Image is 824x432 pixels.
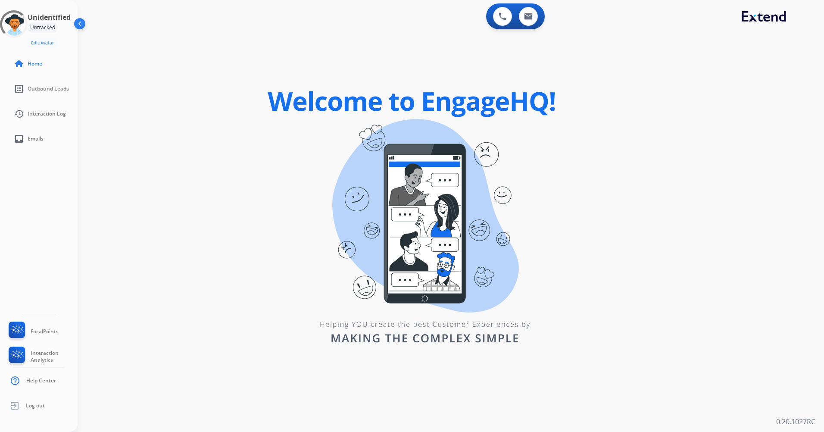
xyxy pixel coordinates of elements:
a: FocalPoints [7,322,59,341]
span: FocalPoints [31,328,59,335]
span: Interaction Log [28,110,66,117]
span: Outbound Leads [28,85,69,92]
span: Home [28,60,42,67]
mat-icon: history [14,109,24,119]
div: Untracked [28,22,58,33]
span: Interaction Analytics [31,350,78,363]
mat-icon: home [14,59,24,69]
span: Help Center [26,377,56,384]
button: Edit Avatar [28,38,57,48]
mat-icon: list_alt [14,84,24,94]
span: Emails [28,135,44,142]
a: Interaction Analytics [7,347,78,366]
mat-icon: inbox [14,134,24,144]
span: Log out [26,402,45,409]
h3: Unidentified [28,12,71,22]
p: 0.20.1027RC [776,416,815,427]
